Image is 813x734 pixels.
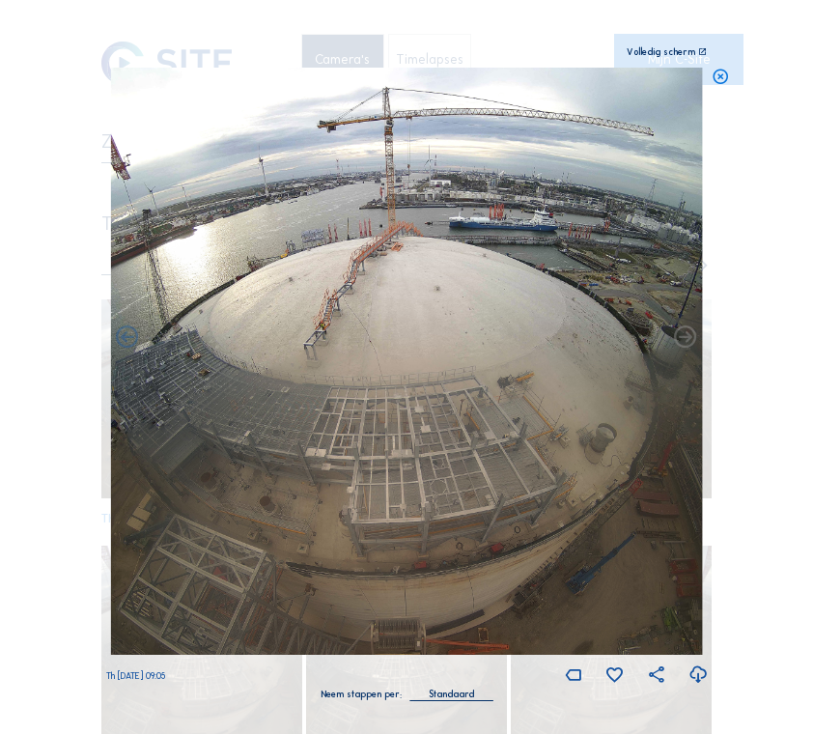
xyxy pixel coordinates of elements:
div: Standaard [409,686,492,700]
div: Volledig scherm [627,47,695,56]
div: Neem stappen per: [321,690,402,698]
img: Image [110,68,703,655]
span: Th [DATE] 09:05 [106,670,165,681]
i: Forward [114,325,141,352]
div: Standaard [429,686,474,703]
i: Back [672,325,699,352]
